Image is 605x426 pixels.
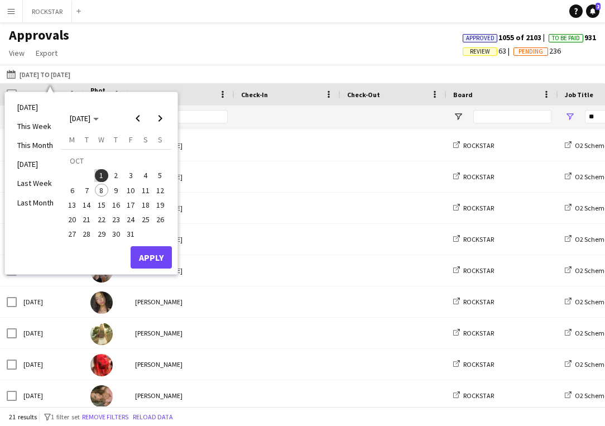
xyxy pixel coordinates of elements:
span: ROCKSTAR [463,329,494,337]
span: 30 [109,228,123,241]
span: 7 [80,184,94,197]
button: 23-10-2025 [109,212,123,227]
a: ROCKSTAR [453,266,494,275]
button: Choose month and year [65,108,103,128]
span: 25 [139,213,152,226]
button: 16-10-2025 [109,198,123,212]
img: Sophia Blanthorn [90,354,113,376]
li: This Month [11,136,60,155]
span: 63 [463,46,513,56]
span: 2 [109,169,123,183]
button: 21-10-2025 [79,212,94,227]
span: M [69,135,75,145]
button: 20-10-2025 [65,212,79,227]
button: 12-10-2025 [153,183,167,198]
span: ROCKSTAR [463,235,494,243]
span: F [129,135,133,145]
button: 27-10-2025 [65,227,79,241]
span: 1055 of 2103 [463,32,549,42]
button: 08-10-2025 [94,183,109,198]
div: [PERSON_NAME] [128,255,234,286]
span: 20 [65,213,79,226]
span: 6 [65,184,79,197]
button: 22-10-2025 [94,212,109,227]
span: ROCKSTAR [463,391,494,400]
button: 04-10-2025 [138,168,152,183]
div: [PERSON_NAME] [128,224,234,255]
div: [DATE] [17,318,84,348]
span: 24 [124,213,137,226]
span: To Be Paid [552,35,580,42]
span: 19 [153,198,167,212]
span: T [114,135,118,145]
span: 11 [139,184,152,197]
span: 4 [139,169,152,183]
button: Previous month [127,107,149,130]
span: 1 [95,169,108,183]
a: Export [31,46,62,60]
div: [PERSON_NAME] [128,380,234,411]
div: [PERSON_NAME] [128,349,234,380]
span: Check-In [241,90,268,99]
span: Pending [518,48,543,55]
input: Name Filter Input [155,110,228,123]
span: 12 [153,184,167,197]
div: [DATE] [17,286,84,317]
button: [DATE] to [DATE] [4,68,73,81]
td: OCT [65,154,167,168]
button: 11-10-2025 [138,183,152,198]
span: 1 filter set [51,413,80,421]
div: [PERSON_NAME] [128,193,234,223]
div: [PERSON_NAME] [128,286,234,317]
span: S [158,135,162,145]
img: Scarlett Tanner [90,385,113,408]
span: View [9,48,25,58]
button: Remove filters [80,411,131,423]
span: Export [36,48,57,58]
button: 05-10-2025 [153,168,167,183]
li: This Week [11,117,60,136]
span: 5 [153,169,167,183]
button: 25-10-2025 [138,212,152,227]
button: Next month [149,107,171,130]
button: 06-10-2025 [65,183,79,198]
button: 30-10-2025 [109,227,123,241]
span: 23 [109,213,123,226]
span: T [85,135,89,145]
button: 26-10-2025 [153,212,167,227]
div: [PERSON_NAME] [128,161,234,192]
span: Name [135,90,153,99]
span: 22 [95,213,108,226]
span: 26 [153,213,167,226]
span: Date [23,90,39,99]
img: alex byrne [90,291,113,314]
button: 03-10-2025 [123,168,138,183]
button: 28-10-2025 [79,227,94,241]
span: Check-Out [347,90,380,99]
span: ROCKSTAR [463,360,494,368]
span: 2 [596,3,601,10]
button: Reload data [131,411,175,423]
span: Job Title [565,90,593,99]
button: ROCKSTAR [23,1,72,22]
button: Open Filter Menu [565,112,575,122]
span: Board [453,90,473,99]
a: ROCKSTAR [453,360,494,368]
button: 24-10-2025 [123,212,138,227]
button: 09-10-2025 [109,183,123,198]
span: 16 [109,198,123,212]
span: [DATE] [70,113,90,123]
button: Apply [131,246,172,269]
span: 28 [80,228,94,241]
span: ROCKSTAR [463,266,494,275]
span: 931 [549,32,596,42]
button: 31-10-2025 [123,227,138,241]
button: 01-10-2025 [94,168,109,183]
a: ROCKSTAR [453,173,494,181]
button: 15-10-2025 [94,198,109,212]
button: 13-10-2025 [65,198,79,212]
span: 10 [124,184,137,197]
span: Photo [90,86,108,103]
a: ROCKSTAR [453,298,494,306]
div: [DATE] [17,349,84,380]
